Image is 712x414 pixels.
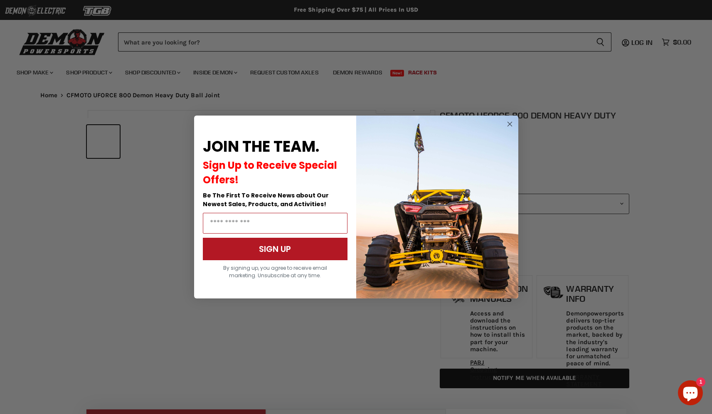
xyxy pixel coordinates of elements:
[203,191,329,208] span: Be The First To Receive News about Our Newest Sales, Products, and Activities!
[223,264,327,279] span: By signing up, you agree to receive email marketing. Unsubscribe at any time.
[505,119,515,129] button: Close dialog
[203,213,347,234] input: Email Address
[356,116,518,298] img: a9095488-b6e7-41ba-879d-588abfab540b.jpeg
[203,136,319,157] span: JOIN THE TEAM.
[675,380,705,407] inbox-online-store-chat: Shopify online store chat
[203,238,347,260] button: SIGN UP
[203,158,337,187] span: Sign Up to Receive Special Offers!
